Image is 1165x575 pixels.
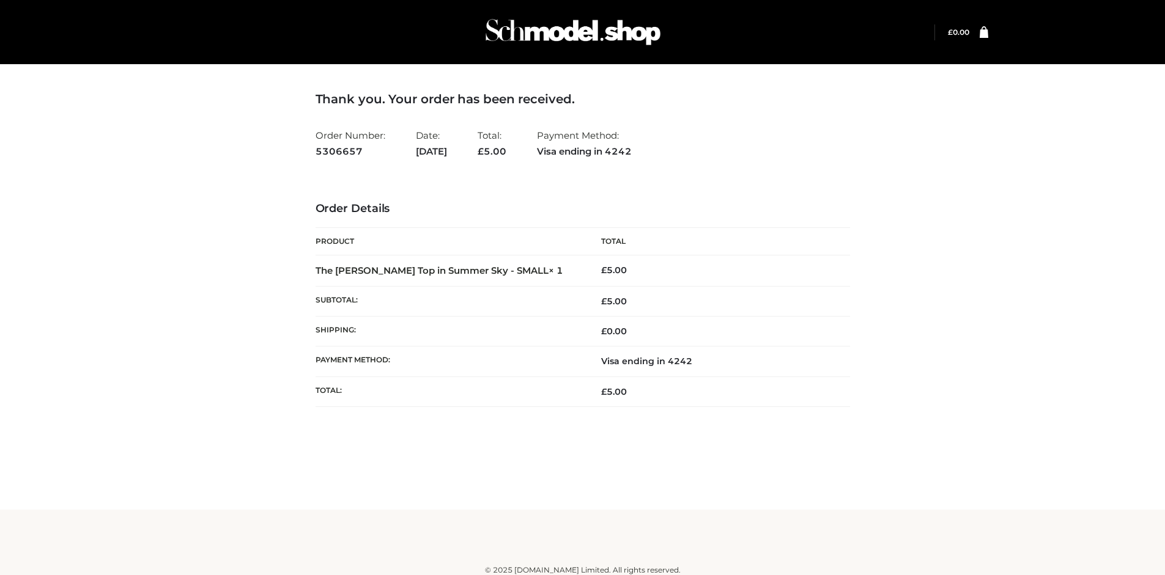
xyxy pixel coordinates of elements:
bdi: 0.00 [948,27,969,37]
li: Date: [416,125,447,162]
img: Schmodel Admin 964 [481,8,665,56]
strong: 5306657 [316,144,385,159]
th: Shipping: [316,317,583,346]
span: £ [601,265,607,276]
span: 5.00 [478,145,506,157]
span: 5.00 [601,296,627,307]
span: 5.00 [601,386,627,397]
span: £ [601,326,607,337]
th: Total: [316,376,583,406]
h3: Order Details [316,202,850,216]
td: Visa ending in 4242 [583,346,850,376]
strong: The [PERSON_NAME] Top in Summer Sky - SMALL [316,265,563,276]
span: £ [601,296,607,307]
bdi: 0.00 [601,326,627,337]
th: Total [583,228,850,255]
li: Payment Method: [537,125,632,162]
th: Subtotal: [316,286,583,316]
th: Payment method: [316,346,583,376]
li: Order Number: [316,125,385,162]
strong: Visa ending in 4242 [537,144,632,159]
span: £ [601,386,607,397]
li: Total: [478,125,506,162]
th: Product [316,228,583,255]
strong: × 1 [549,265,563,276]
a: £0.00 [948,27,969,37]
h3: Thank you. Your order has been received. [316,92,850,106]
bdi: 5.00 [601,265,627,276]
strong: [DATE] [416,144,447,159]
span: £ [478,145,484,157]
span: £ [948,27,953,37]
